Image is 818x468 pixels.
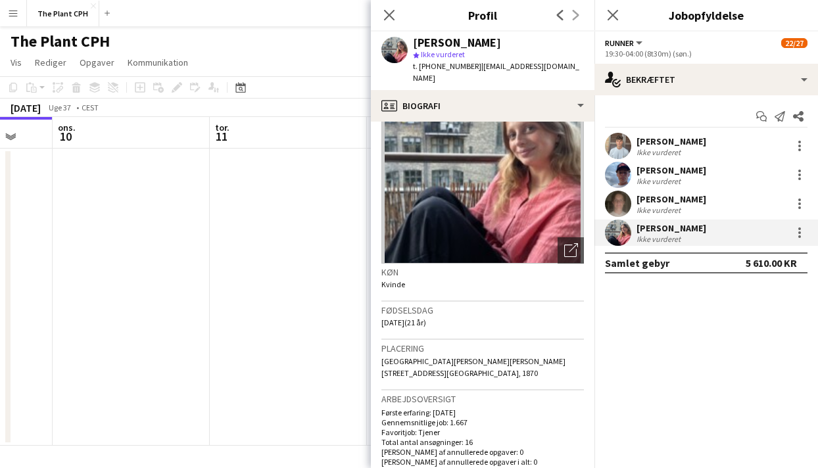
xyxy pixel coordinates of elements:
div: [DATE] [11,101,41,114]
div: Samlet gebyr [605,256,669,269]
div: 19:30-04:00 (8t30m) (søn.) [605,49,807,59]
div: [PERSON_NAME] [637,164,706,176]
div: 5 610.00 KR [746,256,797,269]
a: Rediger [30,54,72,71]
span: [DATE] (21 år) [381,317,426,327]
p: [PERSON_NAME] af annullerede opgaver: 0 [381,447,584,457]
span: Runner [605,38,634,48]
div: Ikke vurderet [637,176,683,186]
p: Første erfaring: [DATE] [381,408,584,417]
p: Favoritjob: Tjener [381,427,584,437]
div: Biografi [371,90,594,122]
div: Åbn foto pop-in [558,237,584,264]
div: Ikke vurderet [637,205,683,215]
a: Kommunikation [122,54,193,71]
div: [PERSON_NAME] [637,222,706,234]
span: Kvinde [381,279,405,289]
h3: Profil [371,7,594,24]
p: Total antal ansøgninger: 16 [381,437,584,447]
div: [PERSON_NAME] [413,37,501,49]
div: [PERSON_NAME] [637,193,706,205]
span: 11 [213,129,229,144]
span: Kommunikation [128,57,188,68]
span: 22/27 [781,38,807,48]
button: The Plant CPH [27,1,99,26]
h3: Fødselsdag [381,304,584,316]
a: Vis [5,54,27,71]
span: 10 [56,129,76,144]
button: Runner [605,38,644,48]
div: Ikke vurderet [637,234,683,244]
div: Ikke vurderet [637,147,683,157]
h3: Jobopfyldelse [594,7,818,24]
span: t. [PHONE_NUMBER] [413,61,481,71]
span: Uge 37 [43,103,76,112]
span: tor. [215,122,229,133]
img: Mandskabs avatar eller foto [381,66,584,264]
span: Vis [11,57,22,68]
span: | [EMAIL_ADDRESS][DOMAIN_NAME] [413,61,579,83]
span: Opgaver [80,57,114,68]
span: Rediger [35,57,66,68]
span: 12 [370,129,387,144]
h3: Arbejdsoversigt [381,393,584,405]
div: Bekræftet [594,64,818,95]
span: [GEOGRAPHIC_DATA][PERSON_NAME][PERSON_NAME][STREET_ADDRESS][GEOGRAPHIC_DATA], 1870 [381,356,565,378]
p: Gennemsnitlige job: 1.667 [381,417,584,427]
span: Ikke vurderet [421,49,465,59]
p: [PERSON_NAME] af annullerede opgaver i alt: 0 [381,457,584,467]
span: ons. [58,122,76,133]
a: Opgaver [74,54,120,71]
div: CEST [82,103,99,112]
h1: The Plant CPH [11,32,110,51]
h3: Placering [381,342,584,354]
div: [PERSON_NAME] [637,135,706,147]
h3: Køn [381,266,584,278]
